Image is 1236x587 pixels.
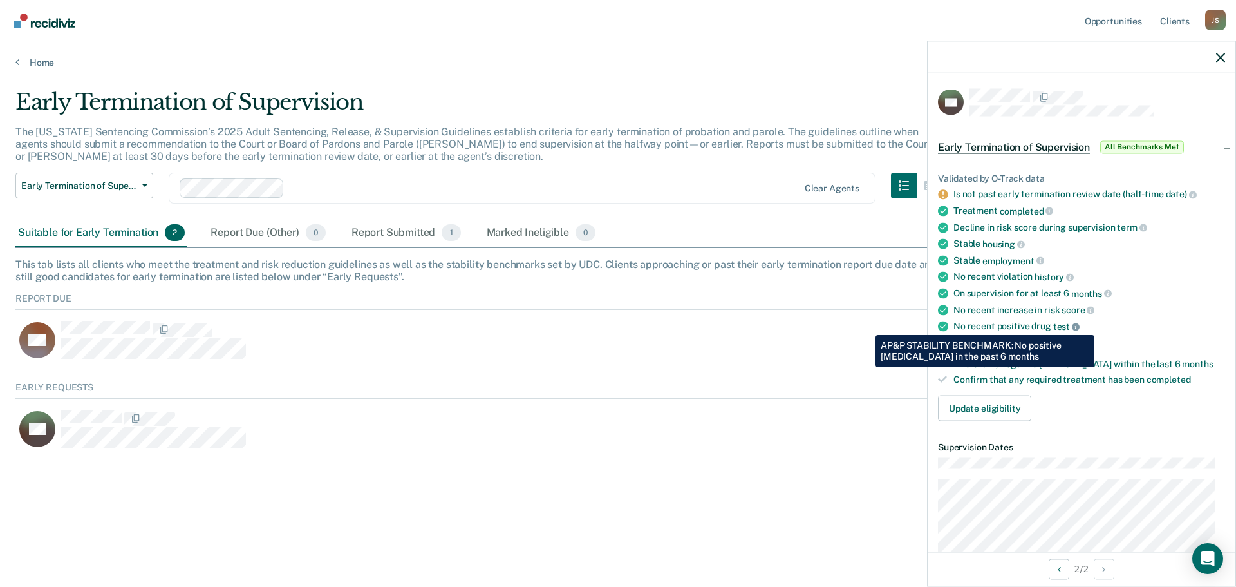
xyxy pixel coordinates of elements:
div: Treatment [953,205,1225,217]
span: 0 [306,224,326,241]
div: Early Requests [15,382,1221,399]
span: history [1035,272,1074,282]
p: The [US_STATE] Sentencing Commission’s 2025 Adult Sentencing, Release, & Supervision Guidelines e... [15,126,932,162]
span: term [1117,222,1147,233]
button: Next Opportunity [1094,559,1114,579]
span: months [1071,288,1112,298]
span: 2 [165,224,185,241]
div: CaseloadOpportunityCell-266293 [15,320,1070,372]
div: Early Termination of SupervisionAll Benchmarks Met [928,126,1235,168]
span: Early Termination of Supervision [938,140,1090,153]
div: Clear agents [805,183,859,194]
span: All Benchmarks Met [1100,140,1184,153]
div: Requirements to check [938,342,1225,353]
div: Validated by O-Track data [938,173,1225,184]
button: Profile dropdown button [1205,10,1226,30]
span: score [1062,305,1094,315]
span: completed [1147,374,1191,385]
div: Report Due (Other) [208,219,328,247]
div: No recent increase in risk [953,304,1225,316]
button: Previous Opportunity [1049,559,1069,579]
div: Decline in risk score during supervision [953,222,1225,233]
div: J S [1205,10,1226,30]
img: Recidiviz [14,14,75,28]
div: If relevant, negative [MEDICAL_DATA] within the last 6 [953,358,1225,369]
div: Stable [953,255,1225,266]
div: Report Due [15,293,1221,310]
div: No recent violation [953,271,1225,283]
div: No recent positive drug [953,321,1225,332]
div: Early Termination of Supervision [15,89,942,126]
dt: Supervision Dates [938,442,1225,453]
div: Suitable for Early Termination [15,219,187,247]
span: 0 [576,224,595,241]
span: employment [982,255,1044,265]
button: Update eligibility [938,396,1031,421]
span: test [1053,321,1080,331]
div: Stable [953,238,1225,250]
div: CaseloadOpportunityCell-69215 [15,409,1070,461]
div: Marked Ineligible [484,219,599,247]
span: 1 [442,224,460,241]
div: 2 / 2 [928,552,1235,586]
span: months [1182,358,1213,369]
span: Early Termination of Supervision [21,180,137,191]
span: completed [1000,206,1054,216]
div: On supervision for at least 6 [953,287,1225,299]
div: Open Intercom Messenger [1192,543,1223,574]
a: Home [15,57,1221,68]
div: Report Submitted [349,219,464,247]
span: housing [982,238,1025,249]
div: This tab lists all clients who meet the treatment and risk reduction guidelines as well as the st... [15,258,1221,283]
div: Is not past early termination review date (half-time date) [953,189,1225,200]
div: Confirm that any required treatment has been [953,374,1225,385]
